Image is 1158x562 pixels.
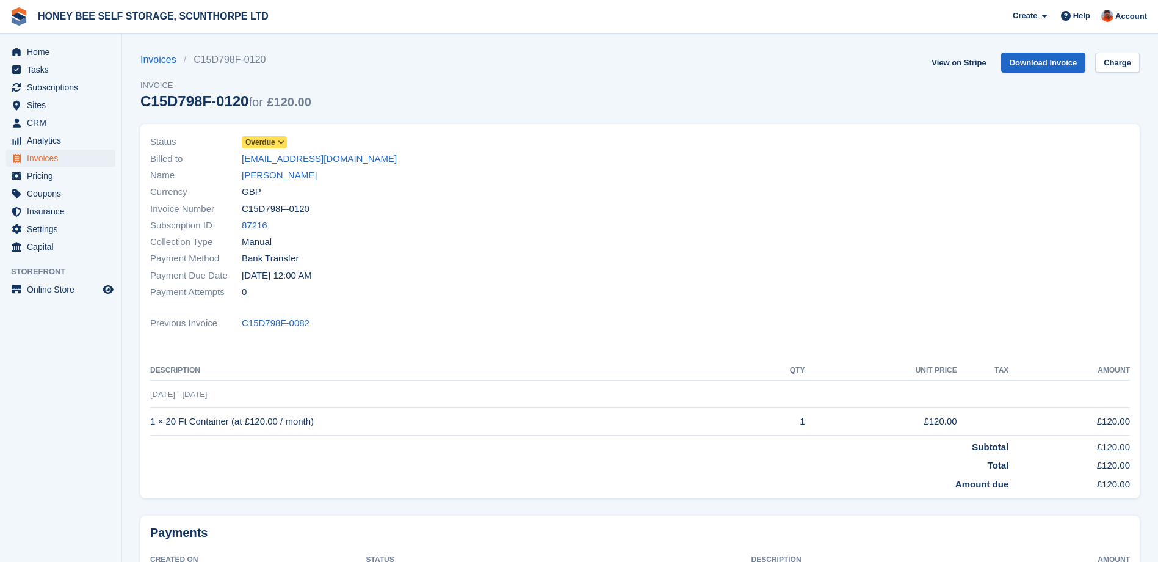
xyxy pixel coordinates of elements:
[1115,10,1147,23] span: Account
[27,43,100,60] span: Home
[1008,473,1130,492] td: £120.00
[988,460,1009,470] strong: Total
[27,132,100,149] span: Analytics
[27,221,100,238] span: Settings
[150,408,750,436] td: 1 × 20 Ft Container (at £120.00 / month)
[957,361,1009,381] th: Tax
[10,7,28,26] img: stora-icon-8386f47178a22dfd0bd8f6a31ec36ba5ce8667c1dd55bd0f319d3a0aa187defe.svg
[1095,53,1140,73] a: Charge
[27,97,100,114] span: Sites
[267,95,311,109] span: £120.00
[6,43,115,60] a: menu
[6,238,115,255] a: menu
[150,135,242,149] span: Status
[140,93,311,109] div: C15D798F-0120
[150,316,242,330] span: Previous Invoice
[150,285,242,299] span: Payment Attempts
[6,185,115,202] a: menu
[27,79,100,96] span: Subscriptions
[150,219,242,233] span: Subscription ID
[150,361,750,381] th: Description
[242,135,287,149] a: Overdue
[1013,10,1037,22] span: Create
[1008,435,1130,454] td: £120.00
[1101,10,1113,22] img: Abbie Tucker
[242,169,317,183] a: [PERSON_NAME]
[972,442,1008,452] strong: Subtotal
[242,285,247,299] span: 0
[150,390,207,399] span: [DATE] - [DATE]
[150,169,242,183] span: Name
[27,203,100,220] span: Insurance
[805,361,957,381] th: Unit Price
[1008,454,1130,473] td: £120.00
[27,167,100,184] span: Pricing
[248,95,262,109] span: for
[27,114,100,131] span: CRM
[955,479,1009,489] strong: Amount due
[11,266,121,278] span: Storefront
[140,79,311,92] span: Invoice
[242,252,299,266] span: Bank Transfer
[245,137,275,148] span: Overdue
[6,97,115,114] a: menu
[242,235,272,249] span: Manual
[150,269,242,283] span: Payment Due Date
[242,202,309,216] span: C15D798F-0120
[150,185,242,199] span: Currency
[6,150,115,167] a: menu
[150,235,242,249] span: Collection Type
[27,150,100,167] span: Invoices
[1073,10,1090,22] span: Help
[27,61,100,78] span: Tasks
[6,79,115,96] a: menu
[27,281,100,298] span: Online Store
[27,185,100,202] span: Coupons
[242,219,267,233] a: 87216
[1001,53,1086,73] a: Download Invoice
[6,61,115,78] a: menu
[242,269,312,283] time: 2025-08-23 23:00:00 UTC
[1008,361,1130,381] th: Amount
[6,203,115,220] a: menu
[750,408,805,436] td: 1
[6,132,115,149] a: menu
[6,167,115,184] a: menu
[150,525,1130,541] h2: Payments
[27,238,100,255] span: Capital
[101,282,115,297] a: Preview store
[242,152,397,166] a: [EMAIL_ADDRESS][DOMAIN_NAME]
[150,252,242,266] span: Payment Method
[140,53,184,67] a: Invoices
[805,408,957,436] td: £120.00
[150,152,242,166] span: Billed to
[1008,408,1130,436] td: £120.00
[242,316,309,330] a: C15D798F-0082
[6,114,115,131] a: menu
[750,361,805,381] th: QTY
[33,6,273,26] a: HONEY BEE SELF STORAGE, SCUNTHORPE LTD
[140,53,311,67] nav: breadcrumbs
[6,281,115,298] a: menu
[6,221,115,238] a: menu
[150,202,242,216] span: Invoice Number
[242,185,261,199] span: GBP
[927,53,991,73] a: View on Stripe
